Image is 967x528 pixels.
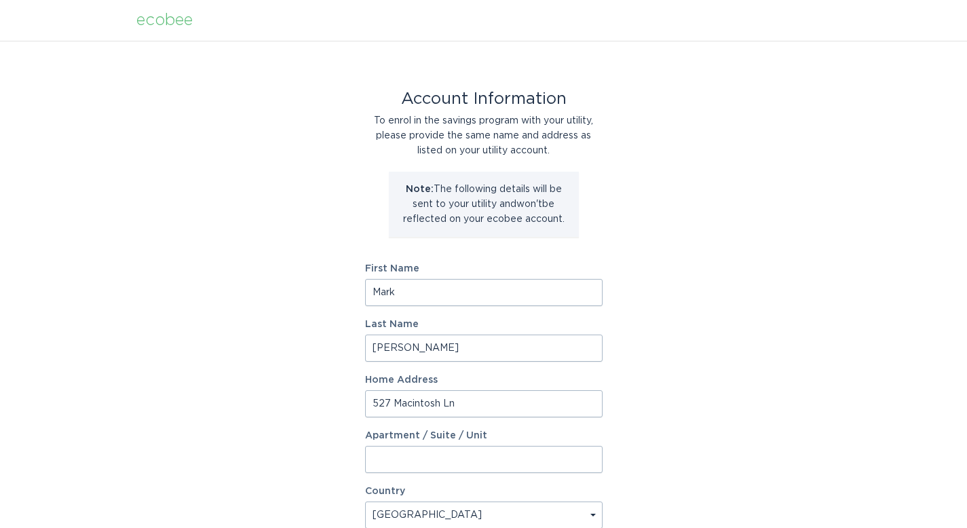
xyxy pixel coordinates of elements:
[365,264,603,274] label: First Name
[365,375,603,385] label: Home Address
[365,92,603,107] div: Account Information
[365,487,405,496] label: Country
[406,185,434,194] strong: Note:
[365,431,603,440] label: Apartment / Suite / Unit
[399,182,569,227] p: The following details will be sent to your utility and won't be reflected on your ecobee account.
[365,113,603,158] div: To enrol in the savings program with your utility, please provide the same name and address as li...
[136,13,193,28] div: ecobee
[365,320,603,329] label: Last Name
